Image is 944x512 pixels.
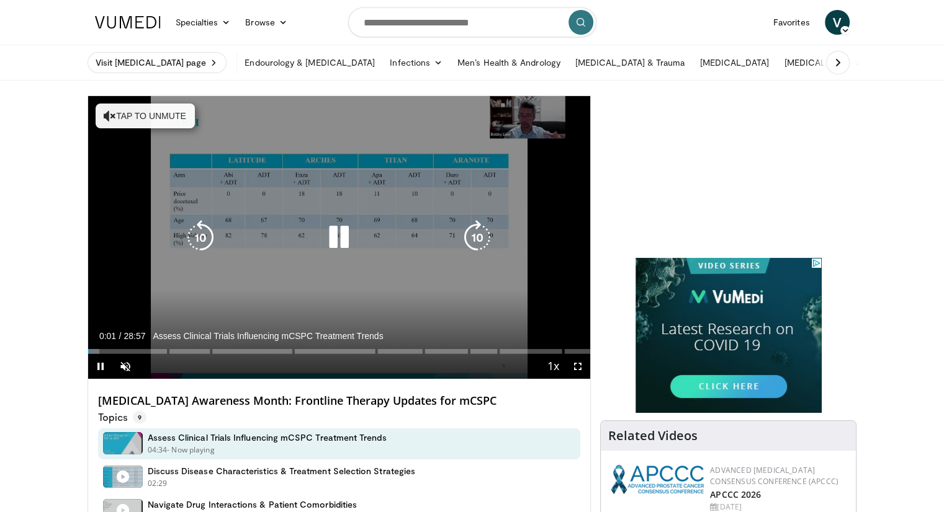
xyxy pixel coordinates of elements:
[88,52,227,73] a: Visit [MEDICAL_DATA] page
[148,466,415,477] h4: Discuss Disease Characteristics & Treatment Selection Strategies
[168,10,238,35] a: Specialties
[153,330,383,342] span: Assess Clinical Trials Influencing mCSPC Treatment Trends
[88,96,591,379] video-js: Video Player
[237,50,382,75] a: Endourology & [MEDICAL_DATA]
[148,478,168,489] p: 02:29
[692,50,776,75] a: [MEDICAL_DATA]
[99,331,116,341] span: 0:01
[636,258,822,413] iframe: Advertisement
[148,499,357,510] h4: Navigate Drug Interactions & Patient Comorbidities
[96,104,195,128] button: Tap to unmute
[148,432,387,443] h4: Assess Clinical Trials Influencing mCSPC Treatment Trends
[167,444,215,456] p: - Now playing
[98,394,581,408] h4: [MEDICAL_DATA] Awareness Month: Frontline Therapy Updates for mCSPC
[568,50,693,75] a: [MEDICAL_DATA] & Trauma
[133,411,146,423] span: 9
[119,331,122,341] span: /
[608,428,698,443] h4: Related Videos
[88,349,591,354] div: Progress Bar
[766,10,817,35] a: Favorites
[825,10,850,35] a: V
[124,331,145,341] span: 28:57
[541,354,565,379] button: Playback Rate
[95,16,161,29] img: VuMedi Logo
[113,354,138,379] button: Unmute
[382,50,450,75] a: Infections
[710,488,761,500] a: APCCC 2026
[450,50,568,75] a: Men’s Health & Andrology
[238,10,295,35] a: Browse
[98,411,146,423] p: Topics
[88,354,113,379] button: Pause
[565,354,590,379] button: Fullscreen
[636,95,822,250] iframe: Advertisement
[148,444,168,456] p: 04:34
[611,465,704,494] img: 92ba7c40-df22-45a2-8e3f-1ca017a3d5ba.png.150x105_q85_autocrop_double_scale_upscale_version-0.2.png
[348,7,596,37] input: Search topics, interventions
[710,465,838,487] a: Advanced [MEDICAL_DATA] Consensus Conference (APCCC)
